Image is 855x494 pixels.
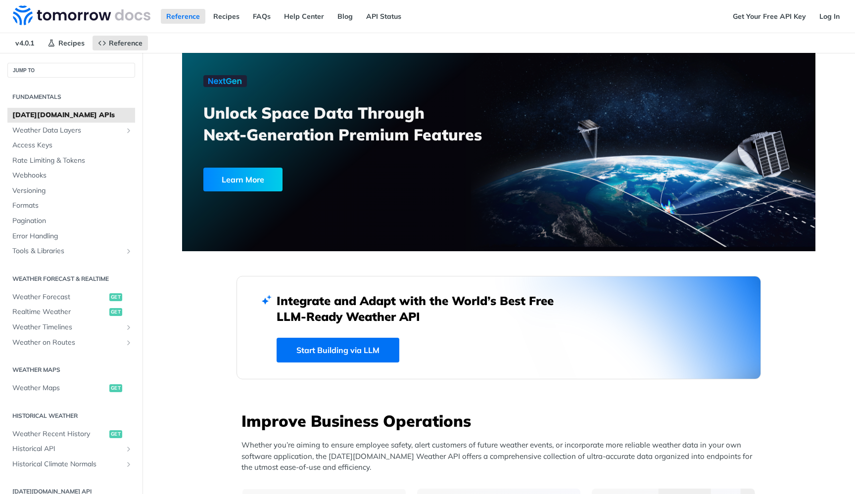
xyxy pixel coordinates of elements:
[7,381,135,396] a: Weather Mapsget
[125,323,133,331] button: Show subpages for Weather Timelines
[42,36,90,50] a: Recipes
[7,365,135,374] h2: Weather Maps
[7,229,135,244] a: Error Handling
[7,335,135,350] a: Weather on RoutesShow subpages for Weather on Routes
[279,9,330,24] a: Help Center
[203,102,510,145] h3: Unlock Space Data Through Next-Generation Premium Features
[7,427,135,442] a: Weather Recent Historyget
[7,183,135,198] a: Versioning
[277,293,569,324] h2: Integrate and Adapt with the World’s Best Free LLM-Ready Weather API
[12,338,122,348] span: Weather on Routes
[125,127,133,135] button: Show subpages for Weather Data Layers
[12,231,133,241] span: Error Handling
[109,308,122,316] span: get
[7,198,135,213] a: Formats
[277,338,399,362] a: Start Building via LLM
[12,156,133,166] span: Rate Limiting & Tokens
[125,445,133,453] button: Show subpages for Historical API
[109,293,122,301] span: get
[12,292,107,302] span: Weather Forecast
[7,123,135,138] a: Weather Data LayersShow subpages for Weather Data Layers
[7,442,135,456] a: Historical APIShow subpages for Historical API
[12,322,122,332] span: Weather Timelines
[332,9,358,24] a: Blog
[12,307,107,317] span: Realtime Weather
[125,339,133,347] button: Show subpages for Weather on Routes
[12,140,133,150] span: Access Keys
[241,440,761,473] p: Whether you’re aiming to ensure employee safety, alert customers of future weather events, or inc...
[7,305,135,319] a: Realtime Weatherget
[12,186,133,196] span: Versioning
[13,5,150,25] img: Tomorrow.io Weather API Docs
[125,460,133,468] button: Show subpages for Historical Climate Normals
[7,138,135,153] a: Access Keys
[93,36,148,50] a: Reference
[7,63,135,78] button: JUMP TO
[109,430,122,438] span: get
[10,36,40,50] span: v4.0.1
[241,410,761,432] h3: Improve Business Operations
[12,126,122,135] span: Weather Data Layers
[7,411,135,420] h2: Historical Weather
[727,9,811,24] a: Get Your Free API Key
[12,110,133,120] span: [DATE][DOMAIN_NAME] APIs
[814,9,845,24] a: Log In
[7,244,135,259] a: Tools & LibrariesShow subpages for Tools & Libraries
[7,457,135,472] a: Historical Climate NormalsShow subpages for Historical Climate Normals
[7,290,135,305] a: Weather Forecastget
[12,246,122,256] span: Tools & Libraries
[58,39,85,47] span: Recipes
[125,247,133,255] button: Show subpages for Tools & Libraries
[12,216,133,226] span: Pagination
[12,459,122,469] span: Historical Climate Normals
[7,108,135,123] a: [DATE][DOMAIN_NAME] APIs
[109,39,142,47] span: Reference
[12,429,107,439] span: Weather Recent History
[12,171,133,180] span: Webhooks
[12,201,133,211] span: Formats
[203,168,283,191] div: Learn More
[109,384,122,392] span: get
[7,92,135,101] h2: Fundamentals
[7,214,135,228] a: Pagination
[7,168,135,183] a: Webhooks
[12,383,107,393] span: Weather Maps
[361,9,407,24] a: API Status
[203,168,448,191] a: Learn More
[7,320,135,335] a: Weather TimelinesShow subpages for Weather Timelines
[203,75,247,87] img: NextGen
[12,444,122,454] span: Historical API
[208,9,245,24] a: Recipes
[247,9,276,24] a: FAQs
[7,274,135,283] h2: Weather Forecast & realtime
[161,9,205,24] a: Reference
[7,153,135,168] a: Rate Limiting & Tokens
